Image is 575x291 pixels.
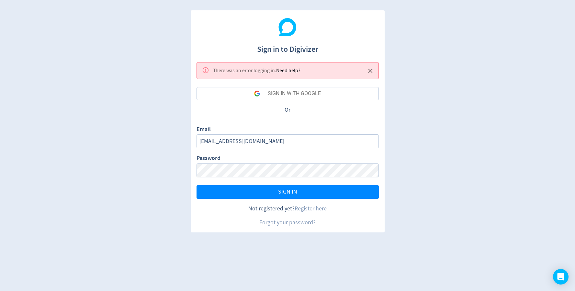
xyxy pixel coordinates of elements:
[197,205,379,213] div: Not registered yet?
[365,66,376,76] button: Close
[197,185,379,199] button: SIGN IN
[268,87,321,100] div: SIGN IN WITH GOOGLE
[295,205,327,212] a: Register here
[197,154,220,163] label: Password
[281,106,294,114] p: Or
[197,125,211,134] label: Email
[278,189,297,195] span: SIGN IN
[276,67,300,74] span: Need help?
[553,269,569,285] div: Open Intercom Messenger
[197,87,379,100] button: SIGN IN WITH GOOGLE
[197,38,379,55] h1: Sign in to Digivizer
[278,18,297,36] img: Digivizer Logo
[259,219,316,226] a: Forgot your password?
[213,64,300,77] div: There was an error logging in .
